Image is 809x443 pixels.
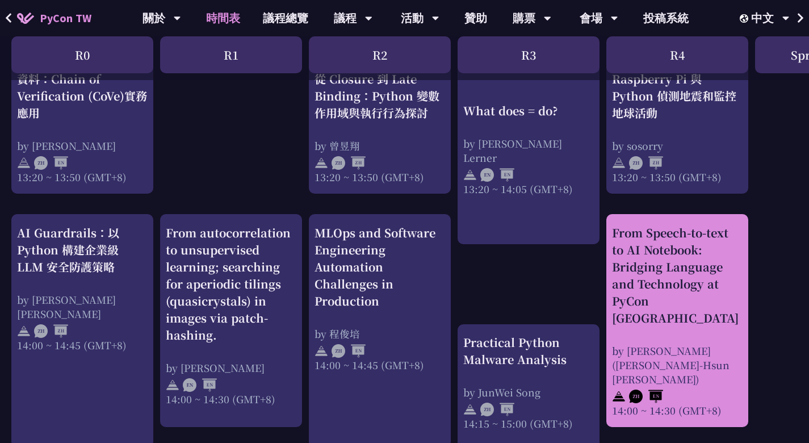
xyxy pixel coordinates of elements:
div: R3 [458,36,600,73]
div: AI Guardrails：以 Python 構建企業級 LLM 安全防護策略 [17,224,148,275]
div: Practical Python Malware Analysis [463,334,594,368]
img: Home icon of PyCon TW 2025 [17,12,34,24]
div: by 程俊培 [315,327,445,341]
div: by [PERSON_NAME] [17,139,148,153]
img: ZHZH.38617ef.svg [332,156,366,170]
div: R2 [309,36,451,73]
a: From Speech-to-text to AI Notebook: Bridging Language and Technology at PyCon [GEOGRAPHIC_DATA] b... [612,224,743,417]
a: MLOps and Software Engineering Automation Challenges in Production by 程俊培 14:00 ~ 14:45 (GMT+8) [315,224,445,438]
img: Locale Icon [740,14,751,23]
div: R0 [11,36,153,73]
div: by JunWei Song [463,385,594,399]
div: 13:20 ~ 13:50 (GMT+8) [17,170,148,184]
img: ZHEN.371966e.svg [34,156,68,170]
img: ZHZH.38617ef.svg [34,324,68,338]
img: svg+xml;base64,PHN2ZyB4bWxucz0iaHR0cDovL3d3dy53My5vcmcvMjAwMC9zdmciIHdpZHRoPSIyNCIgaGVpZ2h0PSIyNC... [17,156,31,170]
div: 14:00 ~ 14:30 (GMT+8) [612,403,743,417]
div: 從 Closure 到 Late Binding：Python 變數作用域與執行行為探討 [315,70,445,122]
img: ENEN.5a408d1.svg [480,168,514,182]
a: 以LLM攜手Python驗證資料：Chain of Verification (CoVe)實務應用 by [PERSON_NAME] 13:20 ~ 13:50 (GMT+8) [17,53,148,184]
div: 14:00 ~ 14:45 (GMT+8) [315,358,445,372]
div: by 曾昱翔 [315,139,445,153]
div: R4 [606,36,748,73]
div: 以LLM攜手Python驗證資料：Chain of Verification (CoVe)實務應用 [17,53,148,122]
div: 14:00 ~ 14:45 (GMT+8) [17,338,148,352]
img: svg+xml;base64,PHN2ZyB4bWxucz0iaHR0cDovL3d3dy53My5vcmcvMjAwMC9zdmciIHdpZHRoPSIyNCIgaGVpZ2h0PSIyNC... [612,390,626,403]
div: 14:15 ~ 15:00 (GMT+8) [463,416,594,431]
div: 14:00 ~ 14:30 (GMT+8) [166,392,296,406]
div: Raspberry Shake - 用 Raspberry Pi 與 Python 偵測地震和監控地球活動 [612,53,743,122]
a: Raspberry Shake - 用 Raspberry Pi 與 Python 偵測地震和監控地球活動 by sosorry 13:20 ~ 13:50 (GMT+8) [612,53,743,184]
a: From autocorrelation to unsupervised learning; searching for aperiodic tilings (quasicrystals) in... [166,224,296,417]
div: From autocorrelation to unsupervised learning; searching for aperiodic tilings (quasicrystals) in... [166,224,296,344]
div: by [PERSON_NAME]([PERSON_NAME]-Hsun [PERSON_NAME]) [612,344,743,386]
div: What does = do? [463,102,594,119]
img: ZHZH.38617ef.svg [629,156,663,170]
a: 從 Closure 到 Late Binding：Python 變數作用域與執行行為探討 by 曾昱翔 13:20 ~ 13:50 (GMT+8) [315,53,445,184]
img: ZHEN.371966e.svg [332,344,366,358]
div: by [PERSON_NAME] Lerner [463,136,594,165]
img: svg+xml;base64,PHN2ZyB4bWxucz0iaHR0cDovL3d3dy53My5vcmcvMjAwMC9zdmciIHdpZHRoPSIyNCIgaGVpZ2h0PSIyNC... [315,156,328,170]
div: R1 [160,36,302,73]
div: by [PERSON_NAME] [PERSON_NAME] [17,292,148,321]
img: svg+xml;base64,PHN2ZyB4bWxucz0iaHR0cDovL3d3dy53My5vcmcvMjAwMC9zdmciIHdpZHRoPSIyNCIgaGVpZ2h0PSIyNC... [612,156,626,170]
a: AI Guardrails：以 Python 構建企業級 LLM 安全防護策略 by [PERSON_NAME] [PERSON_NAME] 14:00 ~ 14:45 (GMT+8) [17,224,148,438]
div: by [PERSON_NAME] [166,361,296,375]
img: ZHEN.371966e.svg [629,390,663,403]
div: by sosorry [612,139,743,153]
a: What does = do? by [PERSON_NAME] Lerner 13:20 ~ 14:05 (GMT+8) [463,53,594,235]
img: svg+xml;base64,PHN2ZyB4bWxucz0iaHR0cDovL3d3dy53My5vcmcvMjAwMC9zdmciIHdpZHRoPSIyNCIgaGVpZ2h0PSIyNC... [166,378,179,392]
img: ENEN.5a408d1.svg [183,378,217,392]
div: 13:20 ~ 13:50 (GMT+8) [315,170,445,184]
img: ZHEN.371966e.svg [480,403,514,416]
a: PyCon TW [6,4,103,32]
div: 13:20 ~ 13:50 (GMT+8) [612,170,743,184]
img: svg+xml;base64,PHN2ZyB4bWxucz0iaHR0cDovL3d3dy53My5vcmcvMjAwMC9zdmciIHdpZHRoPSIyNCIgaGVpZ2h0PSIyNC... [463,403,477,416]
img: svg+xml;base64,PHN2ZyB4bWxucz0iaHR0cDovL3d3dy53My5vcmcvMjAwMC9zdmciIHdpZHRoPSIyNCIgaGVpZ2h0PSIyNC... [463,168,477,182]
img: svg+xml;base64,PHN2ZyB4bWxucz0iaHR0cDovL3d3dy53My5vcmcvMjAwMC9zdmciIHdpZHRoPSIyNCIgaGVpZ2h0PSIyNC... [315,344,328,358]
img: svg+xml;base64,PHN2ZyB4bWxucz0iaHR0cDovL3d3dy53My5vcmcvMjAwMC9zdmciIHdpZHRoPSIyNCIgaGVpZ2h0PSIyNC... [17,324,31,338]
span: PyCon TW [40,10,91,27]
div: 13:20 ~ 14:05 (GMT+8) [463,182,594,196]
div: MLOps and Software Engineering Automation Challenges in Production [315,224,445,310]
div: From Speech-to-text to AI Notebook: Bridging Language and Technology at PyCon [GEOGRAPHIC_DATA] [612,224,743,327]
